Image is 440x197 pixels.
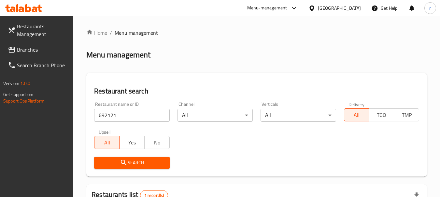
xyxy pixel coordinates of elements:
h2: Restaurant search [94,86,419,96]
span: Get support on: [3,90,33,99]
input: Search for restaurant name or ID.. [94,109,169,122]
a: Restaurants Management [3,18,74,42]
div: [GEOGRAPHIC_DATA] [318,5,361,12]
span: Menu management [115,29,158,37]
span: Version: [3,79,19,88]
span: TGO [372,110,391,120]
button: TGO [369,108,394,121]
label: Upsell [99,129,111,134]
span: Yes [122,138,142,147]
nav: breadcrumb [86,29,427,37]
span: Restaurants Management [17,22,68,38]
button: No [144,136,170,149]
span: r [429,5,431,12]
span: Search [99,159,164,167]
label: Delivery [348,102,365,106]
h2: Menu management [86,50,150,60]
span: Branches [17,46,68,54]
div: All [177,109,253,122]
li: / [110,29,112,37]
span: Search Branch Phone [17,61,68,69]
span: All [97,138,117,147]
span: All [347,110,367,120]
span: TMP [397,110,417,120]
button: All [344,108,369,121]
a: Support.OpsPlatform [3,97,45,105]
button: Yes [119,136,145,149]
button: Search [94,157,169,169]
a: Search Branch Phone [3,57,74,73]
button: All [94,136,120,149]
span: No [147,138,167,147]
button: TMP [394,108,419,121]
a: Home [86,29,107,37]
a: Branches [3,42,74,57]
div: Menu-management [247,4,287,12]
span: 1.0.0 [20,79,30,88]
div: All [261,109,336,122]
